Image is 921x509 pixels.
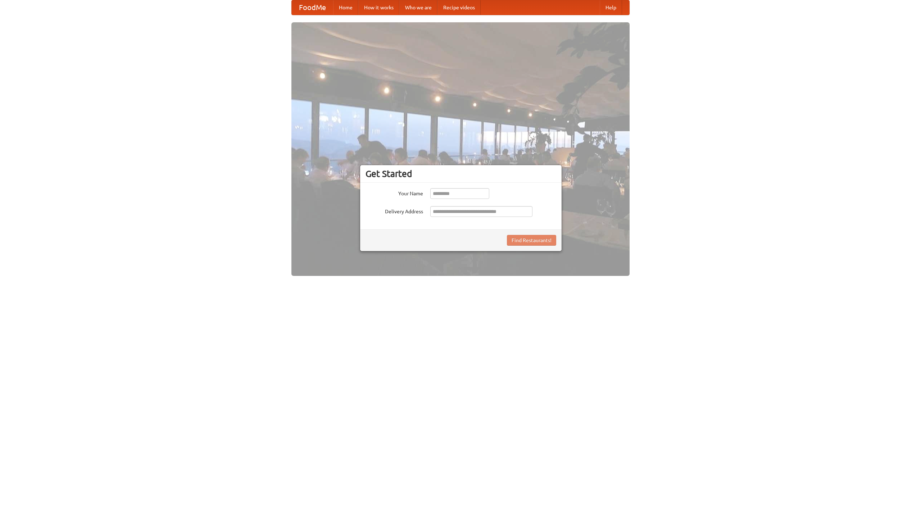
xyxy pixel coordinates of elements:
a: FoodMe [292,0,333,15]
a: How it works [358,0,399,15]
a: Home [333,0,358,15]
label: Delivery Address [366,206,423,215]
a: Help [600,0,622,15]
h3: Get Started [366,168,556,179]
a: Who we are [399,0,437,15]
button: Find Restaurants! [507,235,556,246]
label: Your Name [366,188,423,197]
a: Recipe videos [437,0,481,15]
